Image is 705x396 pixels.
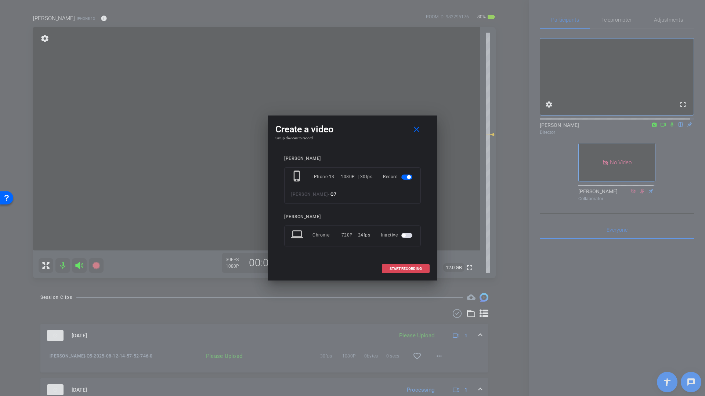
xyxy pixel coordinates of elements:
div: [PERSON_NAME] [284,156,421,161]
span: [PERSON_NAME] [291,192,328,197]
button: START RECORDING [382,264,430,273]
span: START RECORDING [390,267,422,271]
div: iPhone 13 [312,170,341,183]
input: ENTER HERE [330,190,380,199]
div: 1080P | 30fps [341,170,372,183]
h4: Setup devices to record [275,136,430,140]
div: Inactive [381,228,414,242]
div: Create a video [275,123,430,136]
mat-icon: phone_iphone [291,170,304,183]
span: - [328,192,330,197]
mat-icon: close [412,125,421,134]
div: [PERSON_NAME] [284,214,421,220]
div: Record [383,170,414,183]
mat-icon: laptop [291,228,304,242]
div: 720P | 24fps [341,228,370,242]
div: Chrome [312,228,341,242]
